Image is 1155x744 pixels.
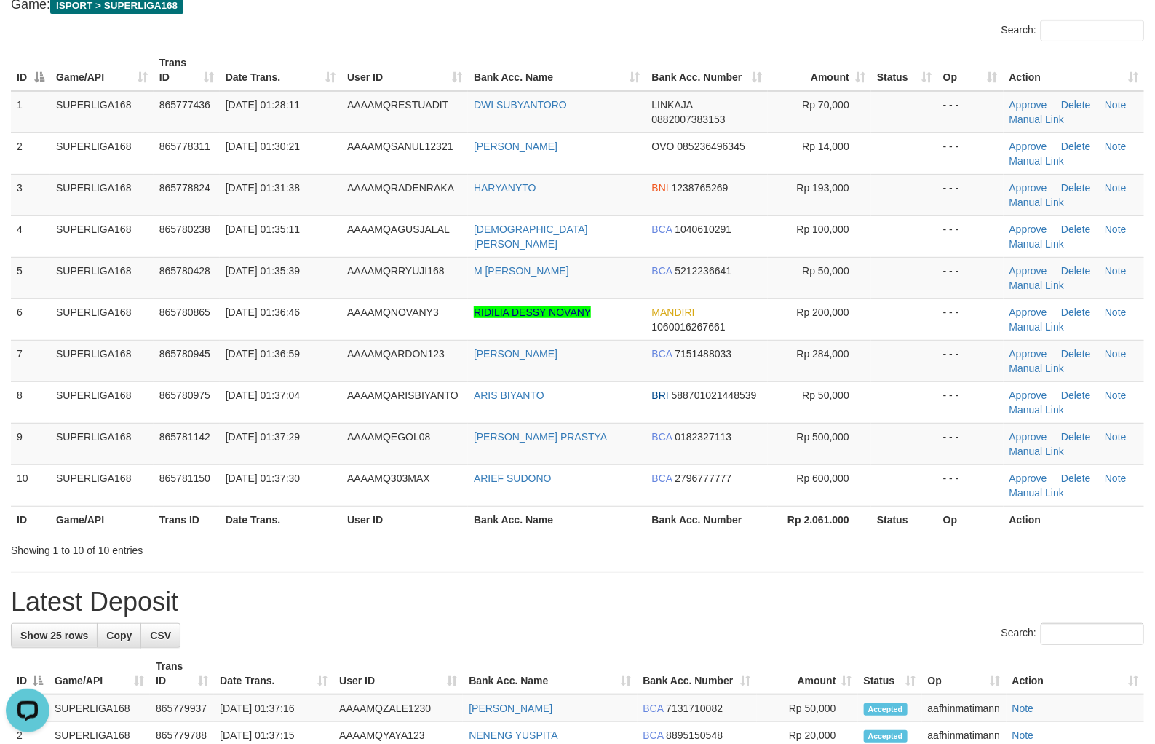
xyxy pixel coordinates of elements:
th: ID: activate to sort column descending [11,50,50,91]
span: Copy 8895150548 to clipboard [666,729,723,741]
span: AAAAMQAGUSJALAL [347,223,450,235]
td: 10 [11,464,50,506]
th: Trans ID: activate to sort column ascending [150,653,214,694]
span: 865781150 [159,472,210,484]
span: LINKAJA [652,99,693,111]
td: SUPERLIGA168 [50,215,154,257]
a: ARIS BIYANTO [474,389,544,401]
a: Note [1105,265,1127,277]
a: Note [1105,141,1127,152]
div: Showing 1 to 10 of 10 entries [11,537,470,558]
a: [PERSON_NAME] [469,703,552,714]
span: Accepted [864,703,908,716]
span: [DATE] 01:36:59 [226,348,300,360]
span: BCA [652,265,672,277]
span: Copy 7151488033 to clipboard [675,348,731,360]
td: 7 [11,340,50,381]
a: Manual Link [1009,114,1065,125]
th: Bank Acc. Number: activate to sort column ascending [638,653,757,694]
a: Note [1105,99,1127,111]
span: Rp 70,000 [802,99,849,111]
td: - - - [937,215,1004,257]
label: Search: [1001,623,1144,645]
th: Status [871,506,937,533]
span: BCA [652,431,672,443]
span: BCA [652,223,672,235]
input: Search: [1041,20,1144,41]
span: AAAAMQARISBIYANTO [347,389,459,401]
td: - - - [937,257,1004,298]
th: Trans ID [154,506,220,533]
span: Rp 284,000 [797,348,849,360]
span: AAAAMQNOVANY3 [347,306,439,318]
a: Delete [1061,306,1090,318]
span: Rp 50,000 [802,265,849,277]
span: 865781142 [159,431,210,443]
th: Bank Acc. Name: activate to sort column ascending [463,653,637,694]
td: SUPERLIGA168 [50,174,154,215]
span: CSV [150,630,171,641]
span: 865780238 [159,223,210,235]
span: AAAAMQRESTUADIT [347,99,448,111]
span: BNI [652,182,669,194]
td: - - - [937,91,1004,133]
td: - - - [937,174,1004,215]
a: Approve [1009,306,1047,318]
span: Rp 100,000 [797,223,849,235]
span: 865777436 [159,99,210,111]
a: Approve [1009,348,1047,360]
th: Bank Acc. Number [646,506,769,533]
th: Bank Acc. Number: activate to sort column ascending [646,50,769,91]
a: Note [1105,306,1127,318]
a: Delete [1061,99,1090,111]
span: [DATE] 01:37:29 [226,431,300,443]
th: Date Trans. [220,506,341,533]
a: RIDILIA DESSY NOVANY [474,306,591,318]
a: Manual Link [1009,197,1065,208]
th: Game/API: activate to sort column ascending [50,50,154,91]
a: Approve [1009,223,1047,235]
a: Delete [1061,389,1090,401]
th: User ID: activate to sort column ascending [333,653,463,694]
span: [DATE] 01:31:38 [226,182,300,194]
span: AAAAMQARDON123 [347,348,445,360]
td: - - - [937,132,1004,174]
th: Game/API [50,506,154,533]
span: [DATE] 01:28:11 [226,99,300,111]
a: M [PERSON_NAME] [474,265,569,277]
span: [DATE] 01:35:39 [226,265,300,277]
td: SUPERLIGA168 [50,132,154,174]
span: Rp 50,000 [802,389,849,401]
a: Approve [1009,141,1047,152]
td: - - - [937,340,1004,381]
td: - - - [937,381,1004,423]
span: [DATE] 01:36:46 [226,306,300,318]
td: 5 [11,257,50,298]
th: Date Trans.: activate to sort column ascending [220,50,341,91]
span: 865780428 [159,265,210,277]
td: 865779937 [150,694,214,722]
a: Note [1105,389,1127,401]
span: Copy [106,630,132,641]
a: Delete [1061,223,1090,235]
a: Approve [1009,472,1047,484]
a: Note [1105,182,1127,194]
td: 6 [11,298,50,340]
td: SUPERLIGA168 [50,340,154,381]
a: Delete [1061,182,1090,194]
span: [DATE] 01:30:21 [226,141,300,152]
span: AAAAMQRRYUJI168 [347,265,445,277]
a: [PERSON_NAME] [474,141,557,152]
td: AAAAMQZALE1230 [333,694,463,722]
span: AAAAMQEGOL08 [347,431,430,443]
span: Copy 7131710082 to clipboard [666,703,723,714]
span: Rp 200,000 [797,306,849,318]
a: Note [1105,472,1127,484]
td: Rp 50,000 [757,694,858,722]
td: [DATE] 01:37:16 [214,694,333,722]
th: Game/API: activate to sort column ascending [49,653,150,694]
a: [PERSON_NAME] PRASTYA [474,431,607,443]
th: ID: activate to sort column descending [11,653,49,694]
a: Approve [1009,265,1047,277]
span: BCA [643,703,664,714]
